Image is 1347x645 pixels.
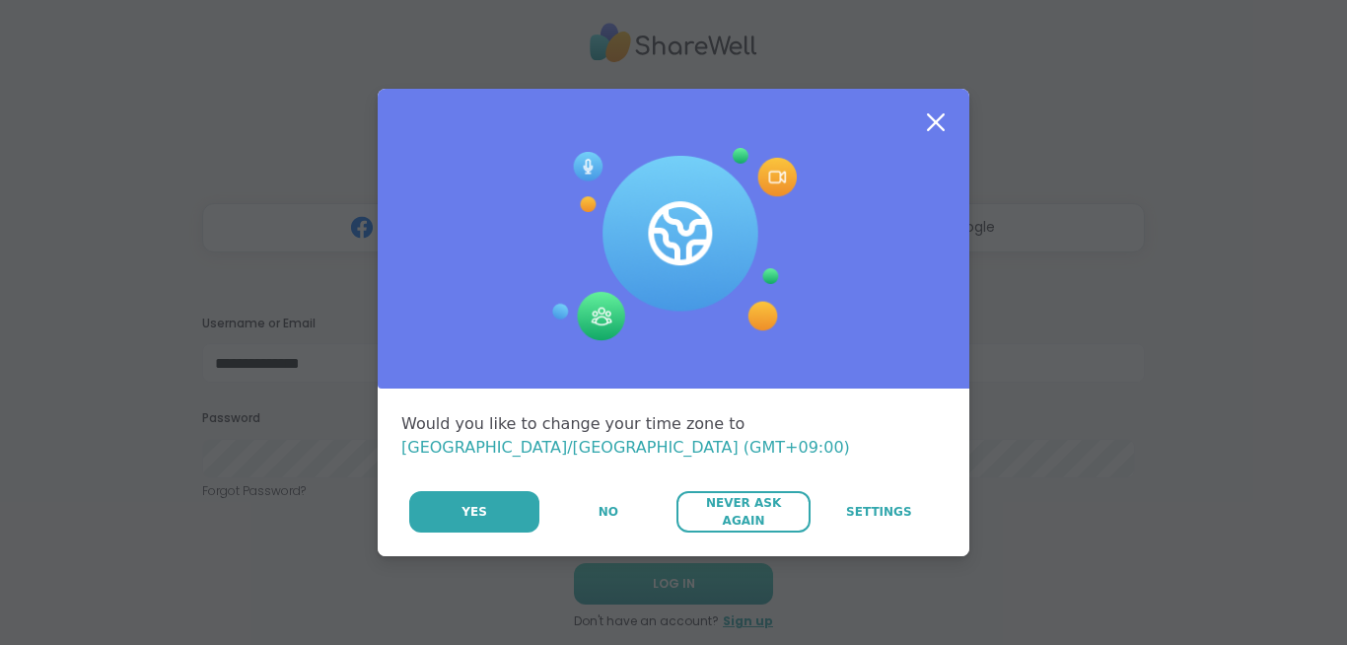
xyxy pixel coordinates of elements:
span: Never Ask Again [686,494,800,530]
span: Yes [461,503,487,521]
span: No [599,503,618,521]
button: No [541,491,674,533]
a: Settings [813,491,946,533]
button: Yes [409,491,539,533]
button: Never Ask Again [676,491,810,533]
span: [GEOGRAPHIC_DATA]/[GEOGRAPHIC_DATA] (GMT+09:00) [401,438,850,457]
span: Settings [846,503,912,521]
div: Would you like to change your time zone to [401,412,946,460]
img: Session Experience [550,148,797,341]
